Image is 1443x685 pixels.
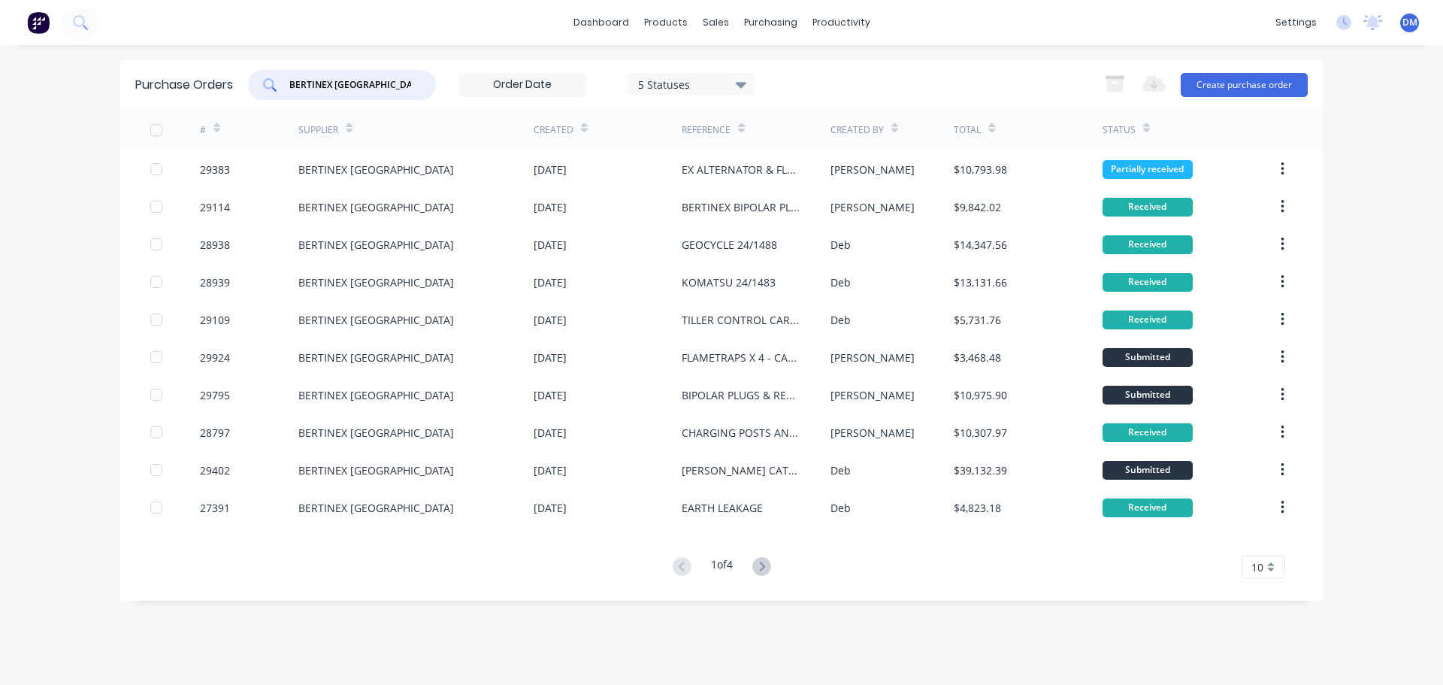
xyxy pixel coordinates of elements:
[1103,198,1193,217] div: Received
[682,199,800,215] div: BERTINEX BIPOLAR PLUGS
[298,123,338,137] div: Supplier
[200,500,230,516] div: 27391
[830,199,915,215] div: [PERSON_NAME]
[737,11,805,34] div: purchasing
[1103,461,1193,480] div: Submitted
[805,11,878,34] div: productivity
[1103,348,1193,367] div: Submitted
[200,237,230,253] div: 28938
[954,162,1007,177] div: $10,793.98
[534,387,567,403] div: [DATE]
[830,123,884,137] div: Created By
[1103,235,1193,254] div: Received
[1103,273,1193,292] div: Received
[288,77,413,92] input: Search purchase orders...
[830,500,851,516] div: Deb
[637,11,695,34] div: products
[682,274,776,290] div: KOMATSU 24/1483
[566,11,637,34] a: dashboard
[1103,123,1136,137] div: Status
[298,462,454,478] div: BERTINEX [GEOGRAPHIC_DATA]
[638,76,746,92] div: 5 Statuses
[1103,386,1193,405] div: Submitted
[954,350,1001,365] div: $3,468.48
[135,76,233,94] div: Purchase Orders
[954,199,1001,215] div: $9,842.02
[682,387,800,403] div: BIPOLAR PLUGS & RESIN
[682,350,800,365] div: FLAMETRAPS X 4 - CAT DP25 AIR DRY
[534,274,567,290] div: [DATE]
[830,425,915,441] div: [PERSON_NAME]
[682,312,800,328] div: TILLER CONTROL CARD DULUX
[200,274,230,290] div: 28939
[1103,499,1193,517] div: Received
[830,350,915,365] div: [PERSON_NAME]
[682,237,777,253] div: GEOCYCLE 24/1488
[298,237,454,253] div: BERTINEX [GEOGRAPHIC_DATA]
[298,350,454,365] div: BERTINEX [GEOGRAPHIC_DATA]
[954,274,1007,290] div: $13,131.66
[1268,11,1324,34] div: settings
[200,462,230,478] div: 29402
[682,123,731,137] div: Reference
[830,274,851,290] div: Deb
[534,162,567,177] div: [DATE]
[954,425,1007,441] div: $10,307.97
[695,11,737,34] div: sales
[682,162,800,177] div: EX ALTERNATOR & FLAMETRAPS - GEOCYCLE/KOMATSU
[711,556,733,578] div: 1 of 4
[298,274,454,290] div: BERTINEX [GEOGRAPHIC_DATA]
[200,425,230,441] div: 28797
[298,500,454,516] div: BERTINEX [GEOGRAPHIC_DATA]
[830,387,915,403] div: [PERSON_NAME]
[200,162,230,177] div: 29383
[1103,423,1193,442] div: Received
[459,74,585,96] input: Order Date
[534,500,567,516] div: [DATE]
[200,312,230,328] div: 29109
[200,387,230,403] div: 29795
[1103,160,1193,179] div: Partially received
[298,199,454,215] div: BERTINEX [GEOGRAPHIC_DATA]
[534,462,567,478] div: [DATE]
[682,500,763,516] div: EARTH LEAKAGE
[830,162,915,177] div: [PERSON_NAME]
[298,162,454,177] div: BERTINEX [GEOGRAPHIC_DATA]
[954,387,1007,403] div: $10,975.90
[298,425,454,441] div: BERTINEX [GEOGRAPHIC_DATA]
[200,350,230,365] div: 29924
[830,462,851,478] div: Deb
[534,350,567,365] div: [DATE]
[830,312,851,328] div: Deb
[200,199,230,215] div: 29114
[200,123,206,137] div: #
[298,387,454,403] div: BERTINEX [GEOGRAPHIC_DATA]
[954,312,1001,328] div: $5,731.76
[1251,559,1263,575] span: 10
[534,237,567,253] div: [DATE]
[298,312,454,328] div: BERTINEX [GEOGRAPHIC_DATA]
[954,462,1007,478] div: $39,132.39
[1402,16,1417,29] span: DM
[954,237,1007,253] div: $14,347.56
[954,500,1001,516] div: $4,823.18
[830,237,851,253] div: Deb
[534,199,567,215] div: [DATE]
[534,123,573,137] div: Created
[534,425,567,441] div: [DATE]
[1103,311,1193,329] div: Received
[1181,73,1308,97] button: Create purchase order
[954,123,981,137] div: Total
[682,425,800,441] div: CHARGING POSTS AND FLAME TRAPS
[534,312,567,328] div: [DATE]
[682,462,800,478] div: [PERSON_NAME] CAT X 5 25/1501-25/1505
[27,11,50,34] img: Factory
